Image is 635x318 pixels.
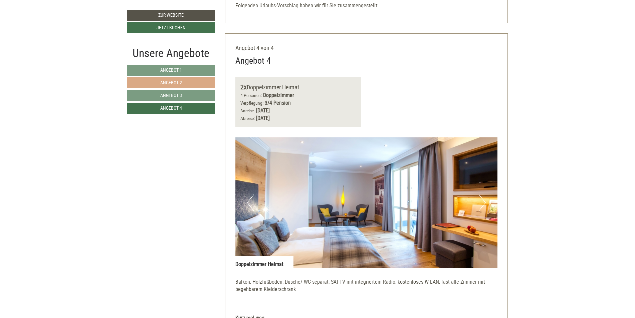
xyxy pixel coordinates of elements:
p: Folgenden Urlaubs-Vorschlag haben wir für Sie zusammengestellt: [235,2,498,10]
button: Next [479,194,486,211]
span: Angebot 3 [160,93,182,98]
span: Angebot 1 [160,67,182,73]
span: Angebot 4 von 4 [235,44,274,51]
span: Angebot 2 [160,80,182,85]
b: [DATE] [256,107,270,114]
a: Jetzt buchen [127,22,215,33]
b: 3/4 Pension [265,100,291,106]
small: Abreise: [240,116,255,121]
img: image [235,137,498,268]
button: Previous [247,194,254,211]
small: Verpflegung: [240,100,263,106]
span: Angebot 4 [160,105,182,111]
div: Angebot 4 [235,55,271,67]
b: 2x [240,83,247,91]
b: [DATE] [256,115,270,121]
small: Anreise: [240,108,255,113]
b: Doppelzimmer [263,92,294,98]
p: Balkon, Holzfußboden, Dusche/ WC separat, SAT-TV mit integriertem Radio, kostenloses W-LAN, fast ... [235,278,498,301]
div: Doppelzimmer Heimat [235,256,293,268]
div: Doppelzimmer Heimat [240,82,357,92]
div: Unsere Angebote [127,45,215,61]
small: 4 Personen: [240,93,262,98]
a: Zur Website [127,10,215,21]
